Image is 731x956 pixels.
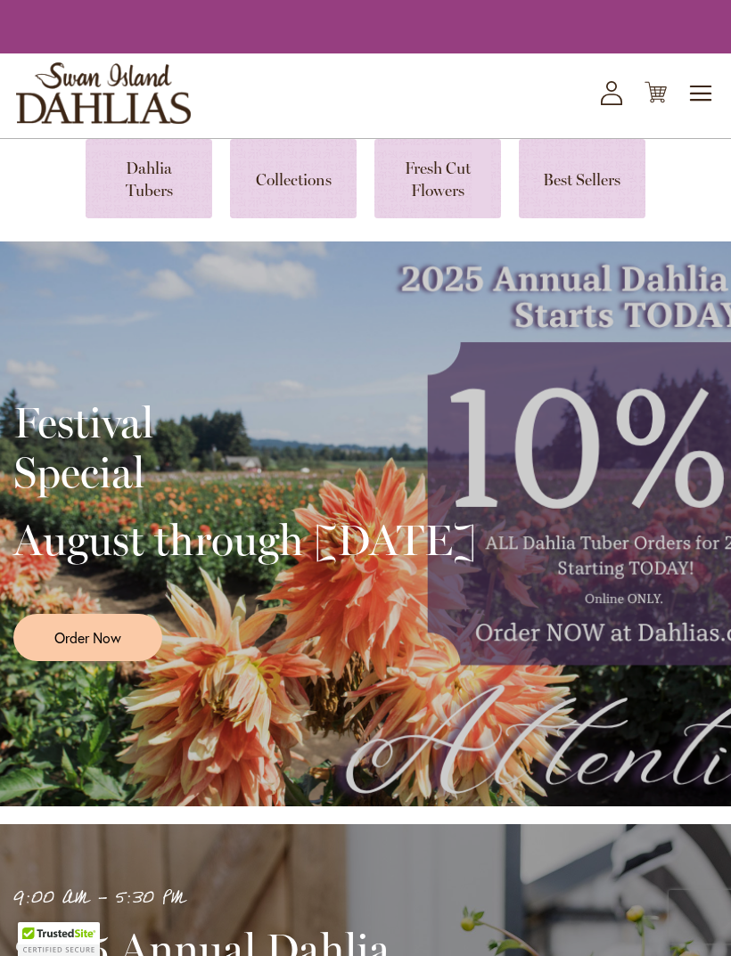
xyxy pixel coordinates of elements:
[13,614,162,661] a: Order Now
[13,397,476,497] h2: Festival Special
[13,515,476,565] h2: August through [DATE]
[16,62,191,124] a: store logo
[54,627,121,648] span: Order Now
[13,884,504,913] p: 9:00 AM - 5:30 PM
